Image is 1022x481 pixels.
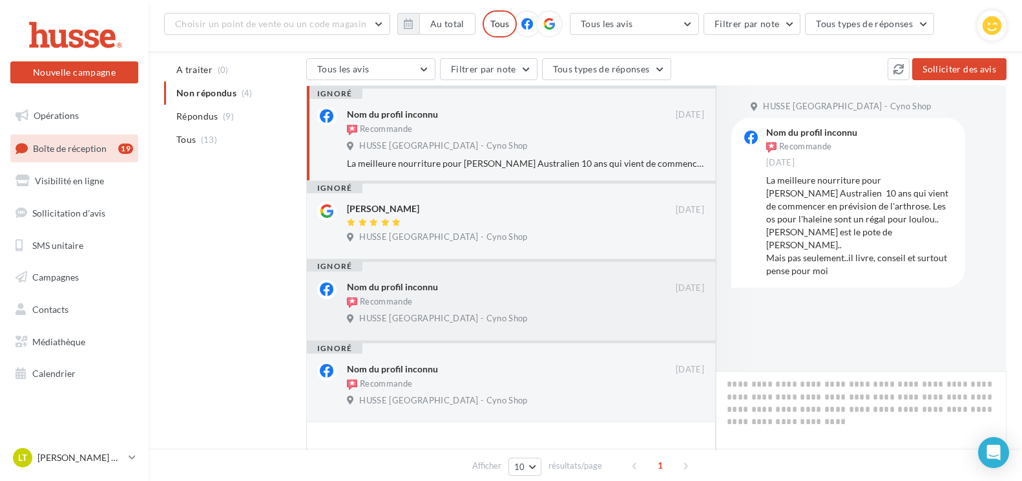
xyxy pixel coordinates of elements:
button: Au total [419,13,475,35]
span: [DATE] [676,364,704,376]
button: Filtrer par note [704,13,801,35]
span: [DATE] [676,109,704,121]
button: 10 [508,458,541,476]
a: Calendrier [8,360,141,387]
div: ignoré [307,183,362,193]
div: La meilleure nourriture pour [PERSON_NAME] Australien 10 ans qui vient de commencer en prévision ... [766,174,955,277]
a: SMS unitaire [8,232,141,259]
span: HUSSE [GEOGRAPHIC_DATA] - Cyno Shop [359,395,527,407]
img: recommended.png [766,142,777,153]
span: Visibilité en ligne [35,175,104,186]
span: Calendrier [32,368,76,379]
span: Répondus [176,110,218,123]
a: Contacts [8,296,141,323]
div: 19 [118,144,133,154]
div: Nom du profil inconnu [347,363,438,376]
div: ignoré [307,261,362,272]
button: Au total [397,13,475,35]
div: Recommande [347,123,412,136]
span: Campagnes [32,272,79,283]
button: Tous les avis [570,13,699,35]
span: (0) [218,65,229,75]
span: (13) [201,134,217,145]
span: Choisir un point de vente ou un code magasin [175,18,366,29]
span: [DATE] [676,283,704,294]
span: HUSSE [GEOGRAPHIC_DATA] - Cyno Shop [359,231,527,243]
span: Tous les avis [581,18,633,29]
div: La meilleure nourriture pour [PERSON_NAME] Australien 10 ans qui vient de commencer en prévision ... [347,157,704,170]
a: Médiathèque [8,328,141,356]
span: HUSSE [GEOGRAPHIC_DATA] - Cyno Shop [359,140,527,152]
span: HUSSE [GEOGRAPHIC_DATA] - Cyno Shop [763,101,931,112]
a: Campagnes [8,264,141,291]
div: Nom du profil inconnu [766,128,857,137]
span: Tous [176,133,196,146]
img: recommended.png [347,379,357,390]
span: Boîte de réception [33,142,107,153]
span: Tous les avis [317,63,370,74]
button: Tous les avis [306,58,435,80]
span: Contacts [32,304,68,315]
a: Visibilité en ligne [8,167,141,195]
div: Open Intercom Messenger [978,437,1009,468]
span: Sollicitation d'avis [32,208,105,219]
img: recommended.png [347,297,357,308]
div: Recommande [766,140,831,154]
button: Tous types de réponses [805,13,934,35]
span: Tous types de réponses [553,63,650,74]
span: A traiter [176,63,213,76]
div: Nom du profil inconnu [347,108,438,121]
div: Recommande [347,296,412,309]
a: Lt [PERSON_NAME] & [PERSON_NAME] [10,445,138,470]
div: [PERSON_NAME] [347,202,419,215]
a: Opérations [8,102,141,129]
div: ignoré [307,89,362,99]
span: Afficher [472,460,501,472]
button: Solliciter des avis [912,58,1006,80]
span: [DATE] [676,204,704,216]
span: HUSSE [GEOGRAPHIC_DATA] - Cyno Shop [359,313,527,325]
span: résultats/page [548,460,602,472]
span: 10 [514,462,525,472]
span: Médiathèque [32,336,85,347]
p: [PERSON_NAME] & [PERSON_NAME] [37,451,123,464]
span: Tous types de réponses [816,18,913,29]
span: 1 [650,455,671,476]
span: [DATE] [766,157,795,169]
div: Nom du profil inconnu [347,281,438,294]
button: Filtrer par note [440,58,537,80]
div: Recommande [347,378,412,391]
a: Sollicitation d'avis [8,200,141,227]
img: recommended.png [347,125,357,135]
span: Lt [18,451,27,464]
a: Boîte de réception19 [8,134,141,162]
button: Tous types de réponses [542,58,671,80]
button: Nouvelle campagne [10,61,138,83]
span: (9) [223,111,234,122]
button: Choisir un point de vente ou un code magasin [164,13,390,35]
div: Tous [483,10,517,37]
div: ignoré [307,343,362,354]
span: Opérations [34,110,79,121]
span: SMS unitaire [32,239,83,250]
